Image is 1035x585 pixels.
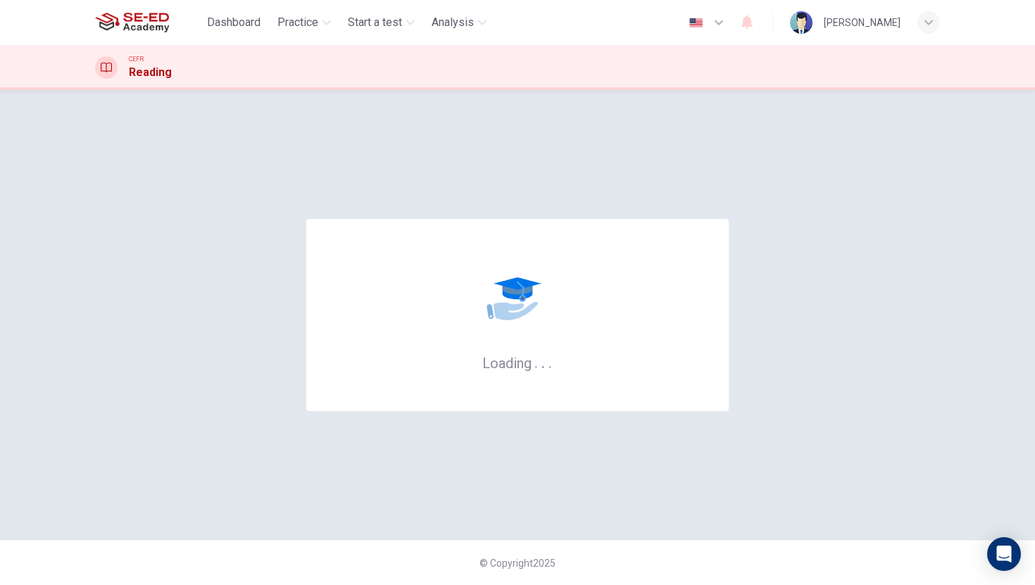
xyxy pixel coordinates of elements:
[95,8,201,37] a: SE-ED Academy logo
[534,350,539,373] h6: .
[987,537,1021,571] div: Open Intercom Messenger
[201,10,266,35] button: Dashboard
[342,10,420,35] button: Start a test
[482,353,553,372] h6: Loading
[548,350,553,373] h6: .
[277,14,318,31] span: Practice
[207,14,261,31] span: Dashboard
[348,14,402,31] span: Start a test
[824,14,901,31] div: [PERSON_NAME]
[426,10,492,35] button: Analysis
[687,18,705,28] img: en
[129,64,172,81] h1: Reading
[129,54,144,64] span: CEFR
[541,350,546,373] h6: .
[790,11,813,34] img: Profile picture
[432,14,474,31] span: Analysis
[95,8,169,37] img: SE-ED Academy logo
[479,558,556,569] span: © Copyright 2025
[272,10,337,35] button: Practice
